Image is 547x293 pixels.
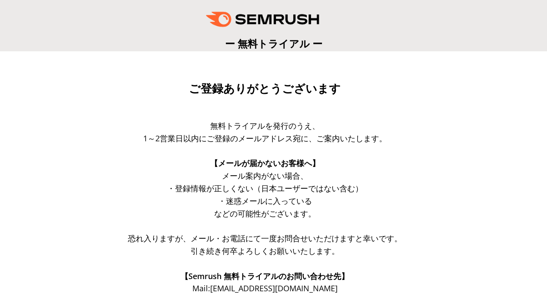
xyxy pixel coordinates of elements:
[143,133,387,143] span: 1～2営業日以内にご登録のメールアドレス宛に、ご案内いたします。
[128,233,402,243] span: 恐れ入りますが、メール・お電話にて一度お問合せいただけますと幸いです。
[191,246,339,256] span: 引き続き何卒よろしくお願いいたします。
[189,82,341,95] span: ご登録ありがとうございます
[222,170,308,181] span: メール案内がない場合、
[214,208,316,219] span: などの可能性がございます。
[210,120,320,131] span: 無料トライアルを発行のうえ、
[218,196,312,206] span: ・迷惑メールに入っている
[181,271,349,281] span: 【Semrush 無料トライアルのお問い合わせ先】
[167,183,363,193] span: ・登録情報が正しくない（日本ユーザーではない含む）
[210,158,320,168] span: 【メールが届かないお客様へ】
[225,37,322,50] span: ー 無料トライアル ー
